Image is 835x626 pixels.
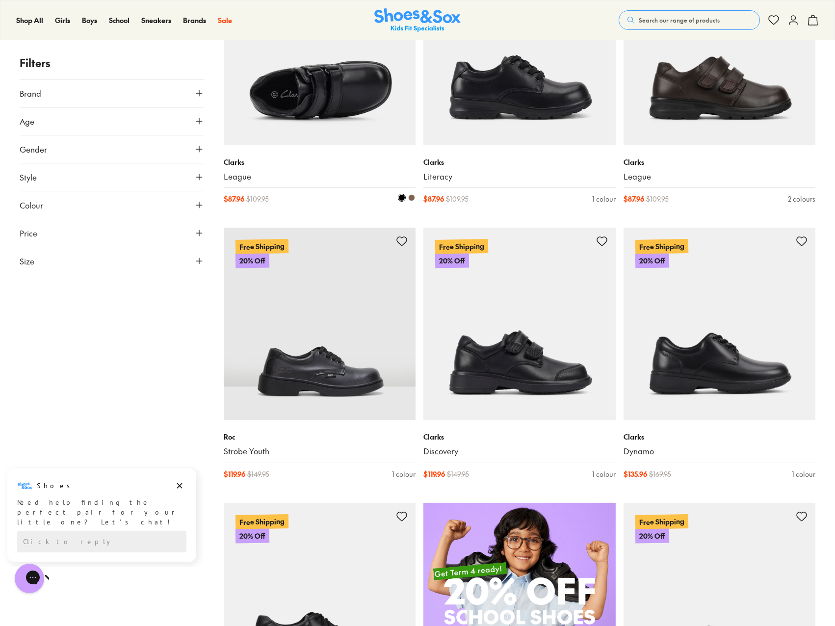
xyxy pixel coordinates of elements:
p: Free Shipping [635,239,688,254]
button: Gender [20,135,204,163]
button: Search our range of products [619,10,760,30]
p: 20% Off [435,254,469,268]
span: $ 109.95 [446,194,469,204]
p: 20% Off [635,254,669,268]
span: Brand [20,87,41,99]
a: Dynamo [624,446,816,457]
span: Girls [55,15,70,25]
a: Boys [82,15,97,26]
p: 20% Off [235,254,269,268]
div: 1 colour [392,469,416,479]
span: Style [20,171,37,183]
span: $ 87.96 [423,194,444,204]
span: Colour [20,199,43,211]
span: $ 87.96 [224,194,244,204]
p: Free Shipping [235,239,288,254]
a: School [109,15,130,26]
div: 1 colour [792,469,815,479]
img: Shoes logo [17,11,33,27]
span: Gender [20,143,47,155]
span: $ 149.95 [447,469,469,479]
a: Free Shipping20% Off [423,228,616,420]
p: Roc [224,432,416,442]
span: $ 119.96 [423,469,445,479]
p: Clarks [423,157,616,167]
a: Sneakers [141,15,171,26]
div: 2 colours [788,194,815,204]
a: Shop All [16,15,43,26]
h3: Shoes [37,14,76,24]
span: Sneakers [141,15,171,25]
span: School [109,15,130,25]
span: Size [20,255,34,267]
div: Reply to the campaigns [17,64,186,86]
span: Shop All [16,15,43,25]
span: Boys [82,15,97,25]
span: $ 109.95 [246,194,269,204]
button: Age [20,107,204,135]
a: Girls [55,15,70,26]
a: Free Shipping20% Off [624,228,816,420]
a: Brands [183,15,206,26]
p: Clarks [224,157,416,167]
span: Brands [183,15,206,25]
p: Filters [20,55,204,71]
a: Shoes & Sox [374,8,461,32]
button: Size [20,247,204,275]
span: $ 119.96 [224,469,245,479]
span: Age [20,115,34,127]
button: Brand [20,79,204,107]
div: Need help finding the perfect pair for your little one? Let’s chat! [17,31,186,60]
div: 1 colour [592,194,616,204]
a: Discovery [423,446,616,457]
div: Campaign message [7,1,196,96]
a: League [224,171,416,182]
span: Sale [218,15,232,25]
p: Clarks [624,432,816,442]
a: Strobe Youth [224,446,416,457]
button: Dismiss campaign [173,12,186,26]
span: $ 87.96 [624,194,644,204]
img: SNS_Logo_Responsive.svg [374,8,461,32]
span: Price [20,227,37,239]
div: Message from Shoes. Need help finding the perfect pair for your little one? Let’s chat! [7,11,196,60]
button: Price [20,219,204,247]
p: Free Shipping [635,514,688,529]
p: 20% Off [635,528,669,543]
p: Free Shipping [435,239,488,254]
div: 1 colour [592,469,616,479]
p: Clarks [624,157,816,167]
button: Colour [20,191,204,219]
span: $ 135.96 [624,469,647,479]
p: Clarks [423,432,616,442]
iframe: Gorgias live chat messenger [10,560,49,597]
a: Literacy [423,171,616,182]
p: Free Shipping [235,514,288,529]
span: $ 169.95 [649,469,671,479]
button: Style [20,163,204,191]
span: $ 109.95 [646,194,669,204]
a: League [624,171,816,182]
a: Sale [218,15,232,26]
a: Free Shipping20% Off [224,228,416,420]
span: $ 149.95 [247,469,269,479]
span: Search our range of products [639,16,720,25]
p: 20% Off [235,528,269,543]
